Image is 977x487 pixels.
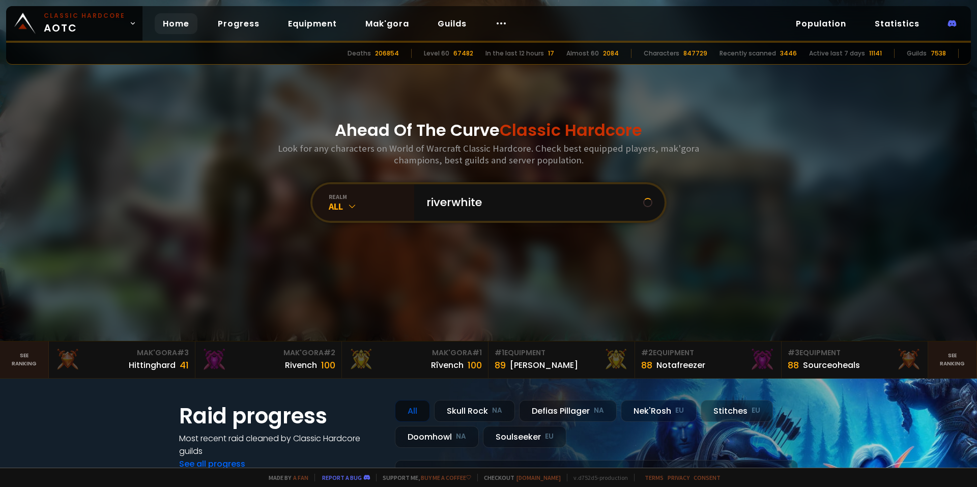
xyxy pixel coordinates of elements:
[645,474,664,481] a: Terms
[177,348,189,358] span: # 3
[603,49,619,58] div: 2084
[809,49,865,58] div: Active last 7 days
[293,474,308,481] a: a fan
[635,341,782,378] a: #2Equipment88Notafreezer
[348,49,371,58] div: Deaths
[548,49,554,58] div: 17
[357,13,417,34] a: Mak'gora
[49,341,195,378] a: Mak'Gora#3Hittinghard41
[752,406,760,416] small: EU
[788,13,854,34] a: Population
[780,49,797,58] div: 3446
[907,49,927,58] div: Guilds
[641,348,775,358] div: Equipment
[931,49,946,58] div: 7538
[788,348,922,358] div: Equipment
[434,400,515,422] div: Skull Rock
[321,358,335,372] div: 100
[668,474,689,481] a: Privacy
[495,348,504,358] span: # 1
[179,432,383,457] h4: Most recent raid cleaned by Classic Hardcore guilds
[701,400,773,422] div: Stitches
[594,406,604,416] small: NA
[274,142,703,166] h3: Look for any characters on World of Warcraft Classic Hardcore. Check best equipped players, mak'g...
[202,348,335,358] div: Mak'Gora
[483,426,566,448] div: Soulseeker
[788,348,799,358] span: # 3
[329,193,414,200] div: realm
[641,358,652,372] div: 88
[683,49,707,58] div: 847729
[492,406,502,416] small: NA
[485,49,544,58] div: In the last 12 hours
[656,359,705,371] div: Notafreezer
[44,11,125,20] small: Classic Hardcore
[421,474,471,481] a: Buy me a coffee
[179,400,383,432] h1: Raid progress
[566,49,599,58] div: Almost 60
[195,341,342,378] a: Mak'Gora#2Rivench100
[567,474,628,481] span: v. d752d5 - production
[928,341,977,378] a: Seeranking
[489,341,635,378] a: #1Equipment89[PERSON_NAME]
[429,13,475,34] a: Guilds
[179,458,245,470] a: See all progress
[375,49,399,58] div: 206854
[510,359,578,371] div: [PERSON_NAME]
[694,474,721,481] a: Consent
[545,432,554,442] small: EU
[329,200,414,212] div: All
[495,348,628,358] div: Equipment
[155,13,197,34] a: Home
[324,348,335,358] span: # 2
[44,11,125,36] span: AOTC
[285,359,317,371] div: Rivench
[519,400,617,422] div: Defias Pillager
[335,118,642,142] h1: Ahead Of The Curve
[644,49,679,58] div: Characters
[867,13,928,34] a: Statistics
[788,358,799,372] div: 88
[420,184,643,221] input: Search a character...
[6,6,142,41] a: Classic HardcoreAOTC
[477,474,561,481] span: Checkout
[472,348,482,358] span: # 1
[516,474,561,481] a: [DOMAIN_NAME]
[500,119,642,141] span: Classic Hardcore
[55,348,189,358] div: Mak'Gora
[395,460,798,487] a: [DATE]zgpetri on godDefias Pillager8 /90
[621,400,697,422] div: Nek'Rosh
[468,358,482,372] div: 100
[129,359,176,371] div: Hittinghard
[431,359,464,371] div: Rîvench
[803,359,860,371] div: Sourceoheals
[720,49,776,58] div: Recently scanned
[641,348,653,358] span: # 2
[675,406,684,416] small: EU
[782,341,928,378] a: #3Equipment88Sourceoheals
[456,432,466,442] small: NA
[263,474,308,481] span: Made by
[453,49,473,58] div: 67482
[322,474,362,481] a: Report a bug
[395,426,479,448] div: Doomhowl
[424,49,449,58] div: Level 60
[342,341,489,378] a: Mak'Gora#1Rîvench100
[348,348,482,358] div: Mak'Gora
[495,358,506,372] div: 89
[210,13,268,34] a: Progress
[180,358,189,372] div: 41
[395,400,430,422] div: All
[376,474,471,481] span: Support me,
[280,13,345,34] a: Equipment
[869,49,882,58] div: 11141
